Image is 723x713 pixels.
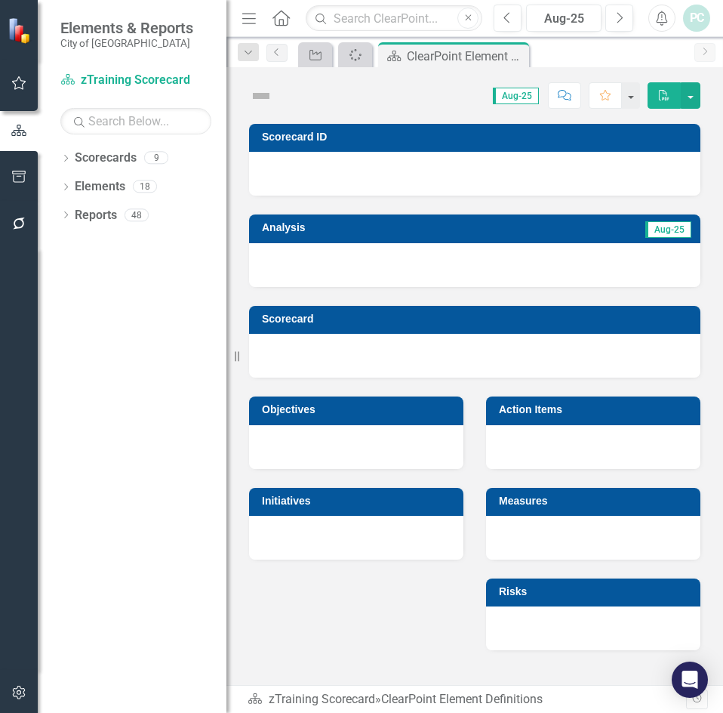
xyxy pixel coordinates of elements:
small: City of [GEOGRAPHIC_DATA] [60,37,193,49]
button: PC [683,5,710,32]
div: 18 [133,181,157,193]
input: Search Below... [60,108,211,134]
img: ClearPoint Strategy [8,17,34,43]
div: Open Intercom Messenger [672,662,708,698]
span: Aug-25 [493,88,539,104]
h3: Scorecard ID [262,131,693,143]
input: Search ClearPoint... [306,5,482,32]
div: ClearPoint Element Definitions [381,692,543,706]
a: zTraining Scorecard [269,692,375,706]
h3: Measures [499,495,693,507]
h3: Action Items [499,404,693,415]
span: Aug-25 [645,221,691,238]
a: Elements [75,178,125,196]
img: Not Defined [249,84,273,108]
div: » [248,691,686,708]
h3: Scorecard [262,313,693,325]
span: Elements & Reports [60,19,193,37]
h3: Risks [499,586,693,597]
a: zTraining Scorecard [60,72,211,89]
button: Aug-25 [526,5,601,32]
div: ClearPoint Element Definitions [407,47,525,66]
a: Scorecards [75,150,137,167]
h3: Objectives [262,404,456,415]
h3: Initiatives [262,495,456,507]
a: Reports [75,207,117,224]
div: 48 [125,208,149,221]
h3: Analysis [262,222,468,233]
div: 9 [144,152,168,165]
div: Aug-25 [531,10,596,28]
